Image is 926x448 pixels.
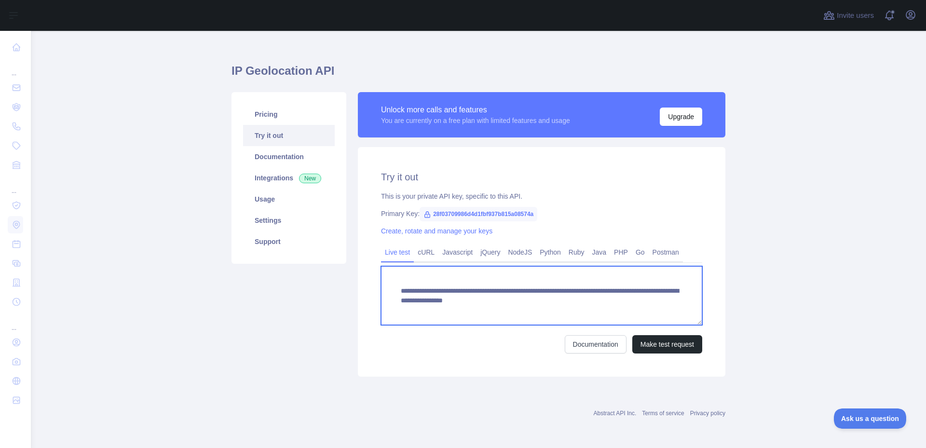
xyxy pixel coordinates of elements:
a: jQuery [477,244,504,260]
button: Upgrade [660,108,702,126]
a: Create, rotate and manage your keys [381,227,492,235]
a: Support [243,231,335,252]
button: Make test request [632,335,702,353]
a: Pricing [243,104,335,125]
div: ... [8,312,23,332]
iframe: Toggle Customer Support [834,408,907,429]
span: 28f03709986d4d1fbf937b815a08574a [420,207,537,221]
a: Postman [649,244,683,260]
a: Documentation [565,335,626,353]
a: Go [632,244,649,260]
div: ... [8,176,23,195]
a: Javascript [438,244,477,260]
a: Java [588,244,611,260]
a: Abstract API Inc. [594,410,637,417]
span: Invite users [837,10,874,21]
div: This is your private API key, specific to this API. [381,191,702,201]
a: Live test [381,244,414,260]
h2: Try it out [381,170,702,184]
a: cURL [414,244,438,260]
a: PHP [610,244,632,260]
a: Settings [243,210,335,231]
a: NodeJS [504,244,536,260]
a: Try it out [243,125,335,146]
button: Invite users [821,8,876,23]
span: New [299,174,321,183]
h1: IP Geolocation API [231,63,725,86]
div: Primary Key: [381,209,702,218]
a: Integrations New [243,167,335,189]
a: Ruby [565,244,588,260]
a: Terms of service [642,410,684,417]
div: ... [8,58,23,77]
a: Usage [243,189,335,210]
a: Documentation [243,146,335,167]
div: You are currently on a free plan with limited features and usage [381,116,570,125]
div: Unlock more calls and features [381,104,570,116]
a: Privacy policy [690,410,725,417]
a: Python [536,244,565,260]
